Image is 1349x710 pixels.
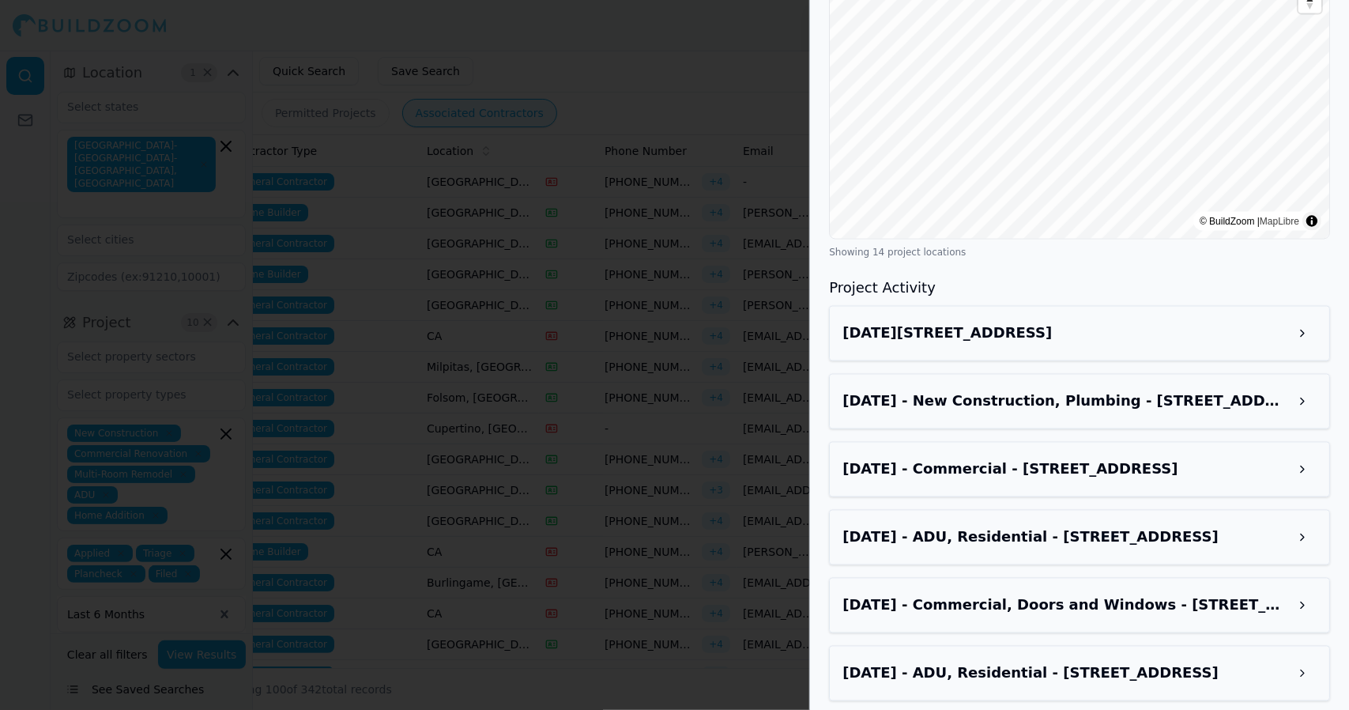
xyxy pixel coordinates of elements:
[829,278,1330,300] h3: Project Activity
[842,527,1288,549] h3: Sep 8, 2025 - ADU, Residential - 1871 Rogue River Ct, West Sacramento, CA, 95691
[829,246,1330,259] div: Showing 14 project locations
[1302,212,1321,231] summary: Toggle attribution
[842,323,1288,345] h3: Sep 8, 2025 - 1015 Drever St, West Sacramento, CA, 95691
[842,391,1288,413] h3: Sep 8, 2025 - New Construction, Plumbing - 620 Jasmine Ave, City Of West Sacramento, CA, 95605
[842,595,1288,617] h3: Sep 7, 2025 - Commercial, Doors and Windows - 1645 Parkway Blvd, City Of West Sacramento, CA, 95691
[1200,213,1299,229] div: © BuildZoom |
[842,459,1288,481] h3: Sep 8, 2025 - Commercial - 1991 S River Rd, West Sacramento, CA, 95691
[1260,216,1299,227] a: MapLibre
[842,663,1288,685] h3: Sep 4, 2025 - ADU, Residential - 617 F St, West Sacramento, CA, 95605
